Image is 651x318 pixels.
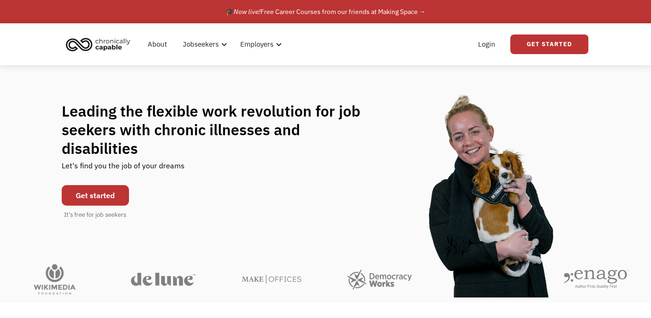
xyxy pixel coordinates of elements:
div: Employers [240,39,273,50]
a: Login [472,29,501,59]
div: Let's find you the job of your dreams [62,158,185,180]
div: Employers [235,29,285,59]
em: Now live! [234,7,260,16]
div: 🎓 Free Career Courses from our friends at Making Space → [226,6,426,17]
a: About [142,29,172,59]
a: Get Started [510,35,588,54]
div: It's free for job seekers [64,210,126,220]
div: Jobseekers [183,39,219,50]
a: Get started [62,185,129,206]
a: home [63,34,137,55]
h1: Leading the flexible work revolution for job seekers with chronic illnesses and disabilities [62,102,379,158]
img: Chronically Capable logo [63,34,133,55]
div: Jobseekers [177,29,230,59]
